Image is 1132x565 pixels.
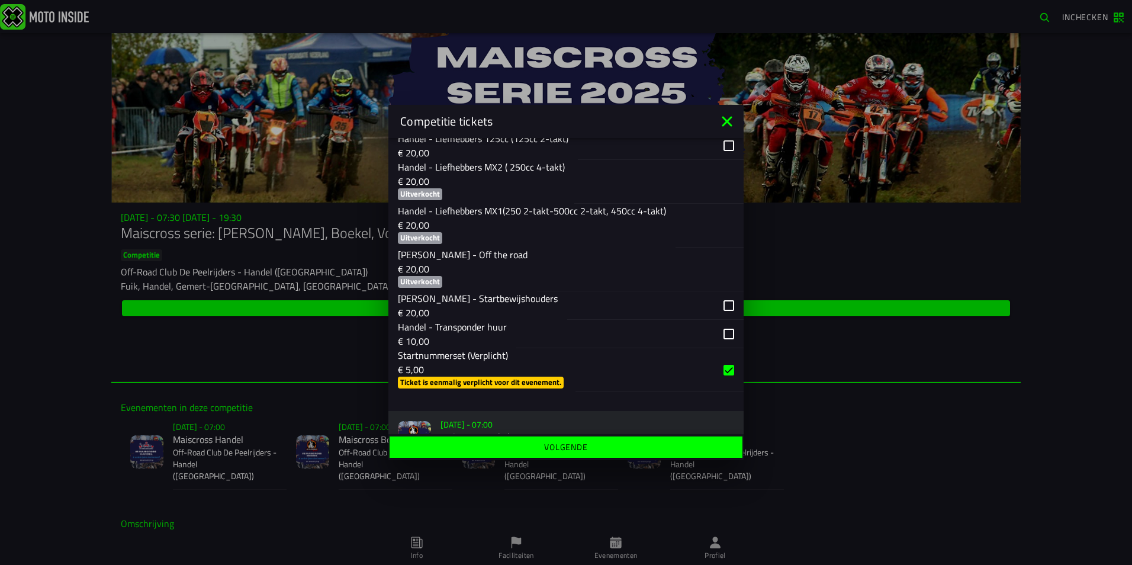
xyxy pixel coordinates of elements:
[398,306,558,320] p: € 20,00
[398,174,565,188] p: € 20,00
[398,320,507,334] p: Handel - Transponder huur
[398,146,568,160] p: € 20,00
[398,218,666,232] p: € 20,00
[398,188,442,200] ion-badge: Uitverkocht
[398,262,528,276] p: € 20,00
[398,131,568,146] p: Handel - Liefhebbers 125cc (125cc 2-takt)
[388,113,718,130] ion-title: Competitie tickets
[398,160,565,174] p: Handel - Liefhebbers MX2 ( 250cc 4-takt)
[398,377,564,389] ion-badge: Ticket is eenmalig verplicht voor dit evenement.
[440,432,734,443] h2: Maiscross Boekel
[398,334,507,348] p: € 10,00
[398,248,528,262] p: [PERSON_NAME] - Off the road
[398,362,566,377] p: € 5,00
[398,291,558,306] p: [PERSON_NAME] - Startbewijshouders
[398,348,566,362] p: Startnummerset (Verplicht)
[398,232,442,244] ion-badge: Uitverkocht
[398,421,431,454] img: event-image
[398,276,442,288] ion-badge: Uitverkocht
[390,436,742,458] ion-button: Volgende
[440,418,493,431] ion-text: [DATE] - 07:00
[398,204,666,218] p: Handel - Liefhebbers MX1(250 2-takt-500cc 2-takt, 450cc 4-takt)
